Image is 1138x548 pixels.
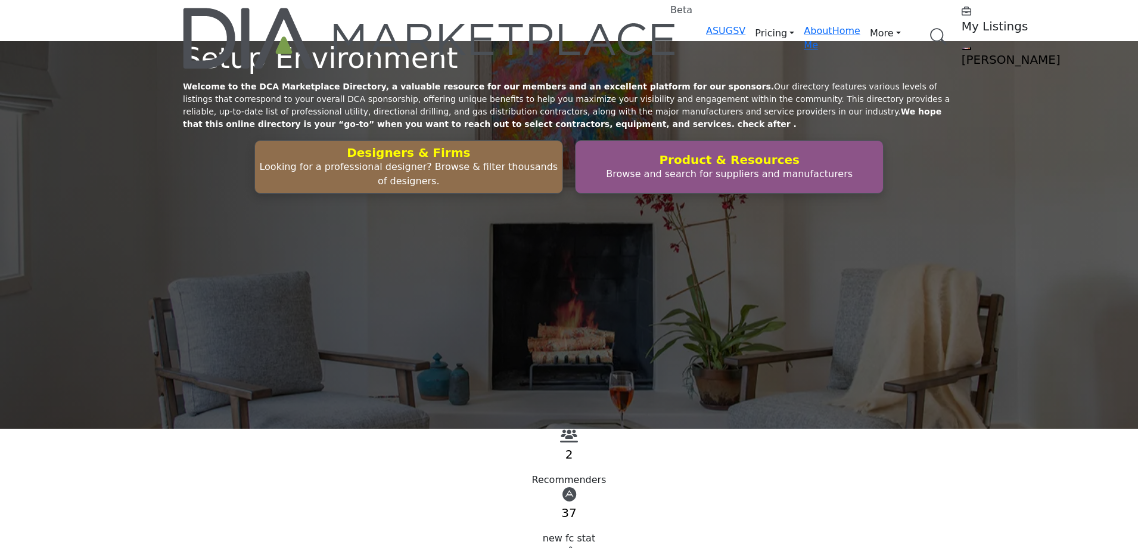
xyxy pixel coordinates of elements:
[804,25,832,51] a: About Me
[183,107,941,129] strong: We hope that this online directory is your “go-to” when you want to reach out to select contracto...
[183,531,955,546] div: new fc stat
[183,473,955,487] div: Recommenders
[962,47,971,50] button: Show hide supplier dropdown
[183,82,774,91] strong: Welcome to the DCA Marketplace Directory, a valuable resource for our members and an excellent pl...
[832,25,860,36] a: Home
[575,140,884,194] button: Product & Resources Browse and search for suppliers and manufacturers
[259,145,559,160] h2: Designers & Firms
[579,153,879,167] h2: Product & Resources
[565,447,573,462] a: 2
[183,81,955,131] p: Our directory features various levels of listings that correspond to your overall DCA sponsorship...
[561,506,576,520] a: 37
[670,4,692,16] h6: Beta
[962,5,1111,33] div: My Listings
[962,19,1111,33] h5: My Listings
[183,8,677,69] img: Site Logo
[579,167,879,181] p: Browse and search for suppliers and manufacturers
[259,160,559,188] p: Looking for a professional designer? Browse & filter thousands of designers.
[706,25,745,36] a: ASUGSV
[918,21,954,52] a: Search
[183,8,677,69] a: Beta
[860,24,910,43] a: More
[962,52,1111,67] h5: [PERSON_NAME]
[560,432,578,444] a: View Recommenders
[745,24,804,43] a: Pricing
[254,140,563,194] button: Designers & Firms Looking for a professional designer? Browse & filter thousands of designers.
